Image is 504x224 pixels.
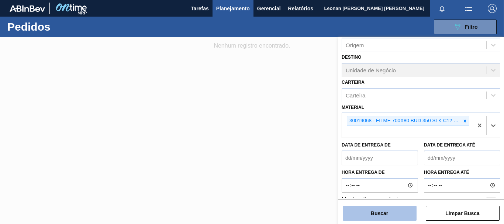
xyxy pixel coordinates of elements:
[434,20,497,34] button: Filtro
[430,3,454,14] button: Notificações
[288,4,313,13] span: Relatórios
[342,105,364,110] label: Material
[488,4,497,13] img: Logout
[424,142,475,148] label: Data de Entrega até
[342,167,418,178] label: Hora entrega de
[346,92,365,98] div: Carteira
[10,5,45,12] img: TNhmsLtSVTkK8tSr43FrP2fwEKptu5GPRR3wAAAABJRU5ErkJggg==
[424,167,500,178] label: Hora entrega até
[464,4,473,13] img: userActions
[342,142,391,148] label: Data de Entrega de
[346,42,364,48] div: Origem
[342,151,418,165] input: dd/mm/yyyy
[342,196,405,205] label: Mostrar itens pendentes
[191,4,209,13] span: Tarefas
[465,24,478,30] span: Filtro
[216,4,250,13] span: Planejamento
[347,116,461,125] div: 30019068 - FILME 700X80 BUD 350 SLK C12 429
[342,55,361,60] label: Destino
[7,23,111,31] h1: Pedidos
[257,4,281,13] span: Gerencial
[342,80,365,85] label: Carteira
[424,151,500,165] input: dd/mm/yyyy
